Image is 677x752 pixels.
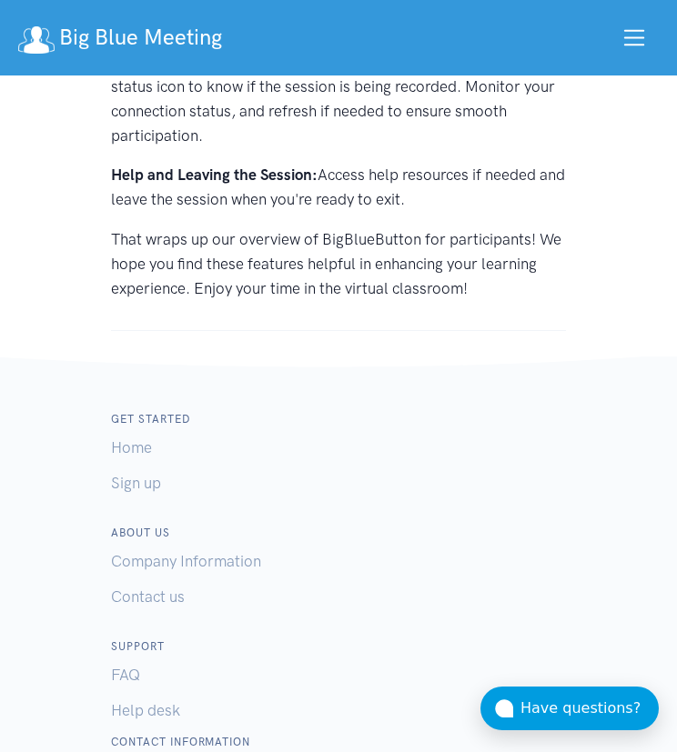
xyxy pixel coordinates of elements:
[111,734,566,751] h6: Contact Information
[111,666,140,684] a: FAQ
[18,18,222,57] a: Big Blue Meeting
[111,227,566,302] p: That wraps up our overview of BigBlueButton for participants! We hope you find these features hel...
[111,165,318,184] strong: Help and Leaving the Session:
[111,438,152,456] a: Home
[111,411,566,428] h6: Get started
[111,638,320,656] h6: Support
[111,474,161,492] a: Sign up
[111,49,566,148] p: Keep an eye on the recording status icon to know if the session is being recorded. Monitor your c...
[111,525,566,542] h6: About us
[111,552,261,570] a: Company Information
[111,701,180,719] a: Help desk
[111,163,566,212] p: Access help resources if needed and leave the session when you're ready to exit.
[610,20,660,55] button: Toggle navigation
[520,697,659,720] div: Have questions?
[111,587,185,606] a: Contact us
[480,687,659,730] button: Have questions?
[18,26,55,54] img: logo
